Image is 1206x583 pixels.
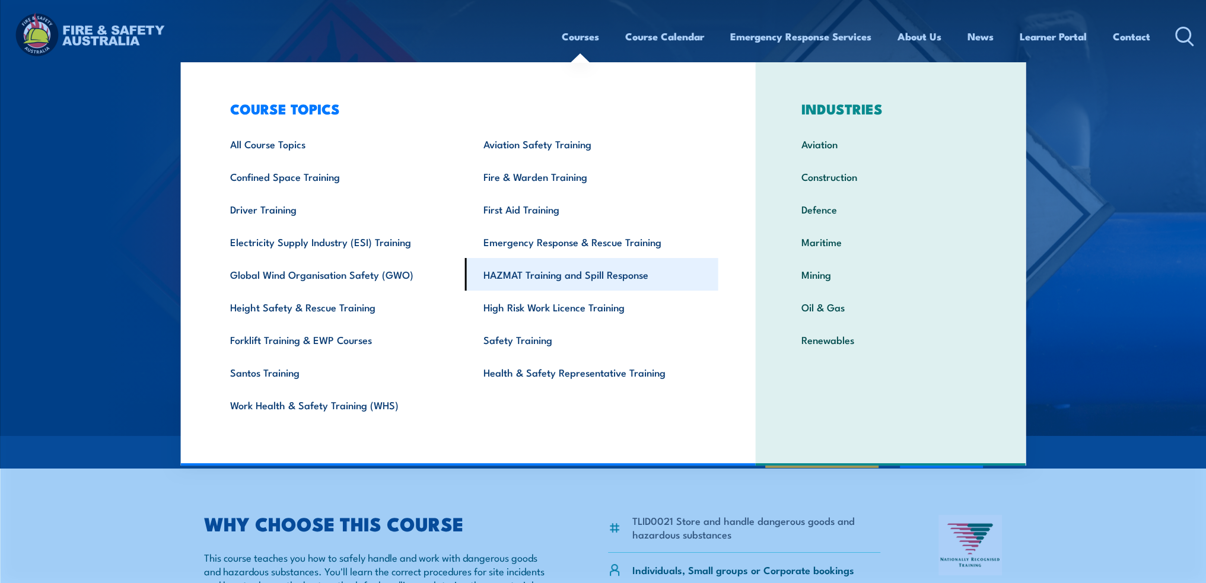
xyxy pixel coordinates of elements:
[783,128,998,160] a: Aviation
[212,258,465,291] a: Global Wind Organisation Safety (GWO)
[1113,21,1150,52] a: Contact
[730,21,871,52] a: Emergency Response Services
[783,100,998,117] h3: INDUSTRIES
[465,225,718,258] a: Emergency Response & Rescue Training
[465,356,718,388] a: Health & Safety Representative Training
[783,258,998,291] a: Mining
[212,388,465,421] a: Work Health & Safety Training (WHS)
[632,563,854,576] p: Individuals, Small groups or Corporate bookings
[465,128,718,160] a: Aviation Safety Training
[212,100,718,117] h3: COURSE TOPICS
[465,193,718,225] a: First Aid Training
[212,225,465,258] a: Electricity Supply Industry (ESI) Training
[783,193,998,225] a: Defence
[783,160,998,193] a: Construction
[212,193,465,225] a: Driver Training
[1020,21,1087,52] a: Learner Portal
[783,323,998,356] a: Renewables
[562,21,599,52] a: Courses
[898,21,941,52] a: About Us
[783,291,998,323] a: Oil & Gas
[212,291,465,323] a: Height Safety & Rescue Training
[465,258,718,291] a: HAZMAT Training and Spill Response
[212,356,465,388] a: Santos Training
[212,323,465,356] a: Forklift Training & EWP Courses
[938,515,1003,575] img: Nationally Recognised Training logo.
[212,128,465,160] a: All Course Topics
[465,291,718,323] a: High Risk Work Licence Training
[212,160,465,193] a: Confined Space Training
[625,21,704,52] a: Course Calendar
[632,514,881,541] li: TLID0021 Store and handle dangerous goods and hazardous substances
[204,515,551,531] h2: WHY CHOOSE THIS COURSE
[465,160,718,193] a: Fire & Warden Training
[783,225,998,258] a: Maritime
[465,323,718,356] a: Safety Training
[968,21,994,52] a: News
